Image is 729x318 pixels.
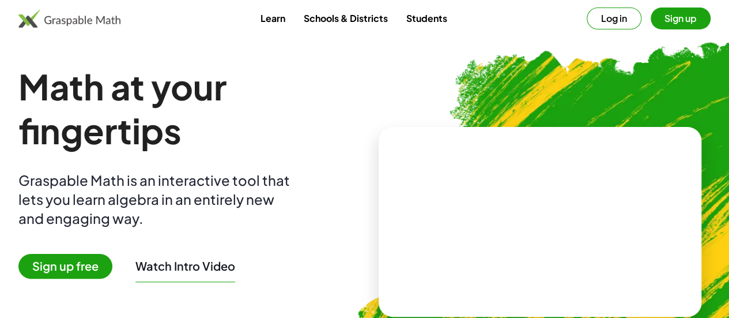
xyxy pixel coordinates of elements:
[454,178,626,265] video: What is this? This is dynamic math notation. Dynamic math notation plays a central role in how Gr...
[251,8,294,29] a: Learn
[18,171,295,228] div: Graspable Math is an interactive tool that lets you learn algebra in an entirely new and engaging...
[18,65,360,152] h1: Math at your fingertips
[294,8,396,29] a: Schools & Districts
[587,8,641,29] button: Log in
[135,259,235,274] button: Watch Intro Video
[651,8,711,29] button: Sign up
[396,8,456,29] a: Students
[18,254,112,279] span: Sign up free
